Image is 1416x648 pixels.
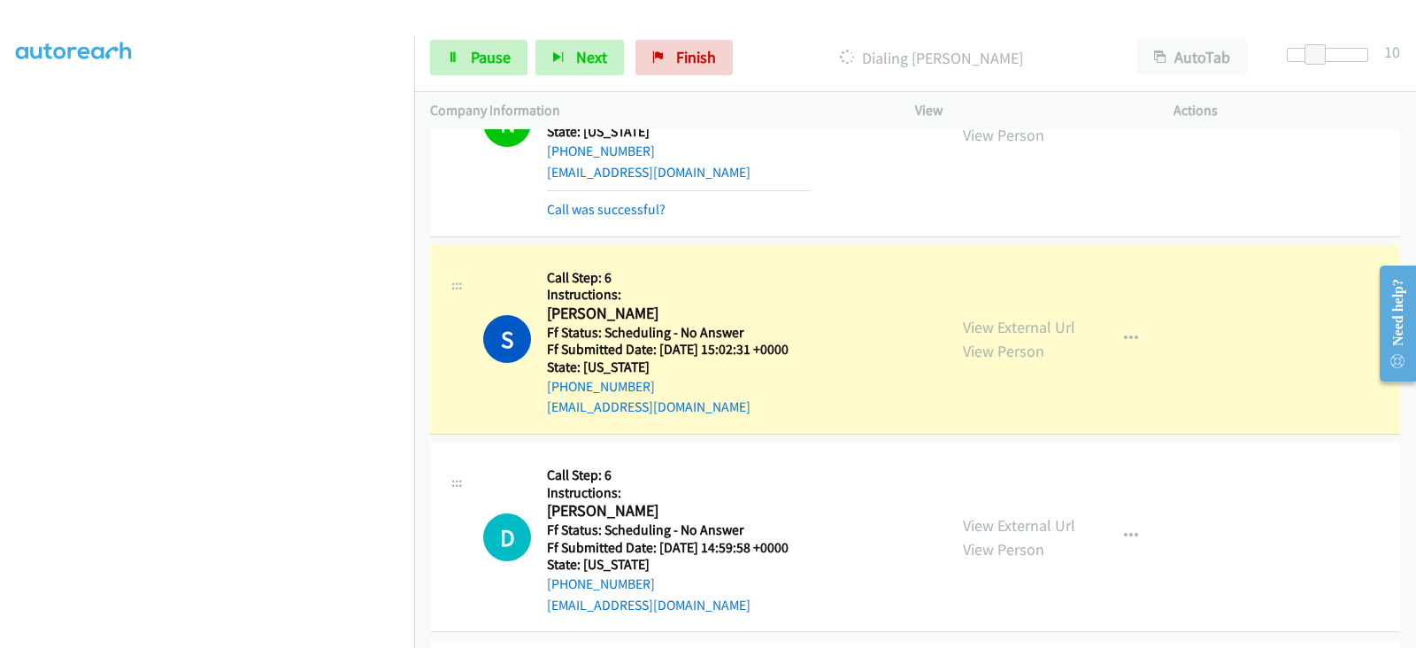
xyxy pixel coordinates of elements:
[547,398,750,415] a: [EMAIL_ADDRESS][DOMAIN_NAME]
[676,47,716,67] span: Finish
[1174,100,1400,121] p: Actions
[915,100,1142,121] p: View
[430,40,527,75] a: Pause
[547,304,811,324] h2: [PERSON_NAME]
[535,40,624,75] button: Next
[963,341,1044,361] a: View Person
[483,513,531,561] h1: D
[547,378,655,395] a: [PHONE_NUMBER]
[547,269,811,287] h5: Call Step: 6
[547,556,811,574] h5: State: [US_STATE]
[483,315,531,363] h1: S
[547,286,811,304] h5: Instructions:
[547,575,655,592] a: [PHONE_NUMBER]
[430,100,883,121] p: Company Information
[963,539,1044,559] a: View Person
[547,501,811,521] h2: [PERSON_NAME]
[547,521,811,539] h5: Ff Status: Scheduling - No Answer
[576,47,607,67] span: Next
[547,597,750,613] a: [EMAIL_ADDRESS][DOMAIN_NAME]
[547,467,811,484] h5: Call Step: 6
[547,201,666,218] a: Call was successful?
[963,515,1075,536] a: View External Url
[547,359,811,376] h5: State: [US_STATE]
[547,539,811,557] h5: Ff Submitted Date: [DATE] 14:59:58 +0000
[547,143,655,159] a: [PHONE_NUMBER]
[963,317,1075,337] a: View External Url
[483,513,531,561] div: The call is yet to be attempted
[471,47,511,67] span: Pause
[635,40,733,75] a: Finish
[547,484,811,502] h5: Instructions:
[1137,40,1247,75] button: AutoTab
[1384,40,1400,64] div: 10
[547,164,750,181] a: [EMAIL_ADDRESS][DOMAIN_NAME]
[757,46,1105,70] p: Dialing [PERSON_NAME]
[547,341,811,359] h5: Ff Submitted Date: [DATE] 15:02:31 +0000
[963,125,1044,145] a: View Person
[547,324,811,342] h5: Ff Status: Scheduling - No Answer
[547,123,811,141] h5: State: [US_STATE]
[1365,253,1416,394] iframe: Resource Center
